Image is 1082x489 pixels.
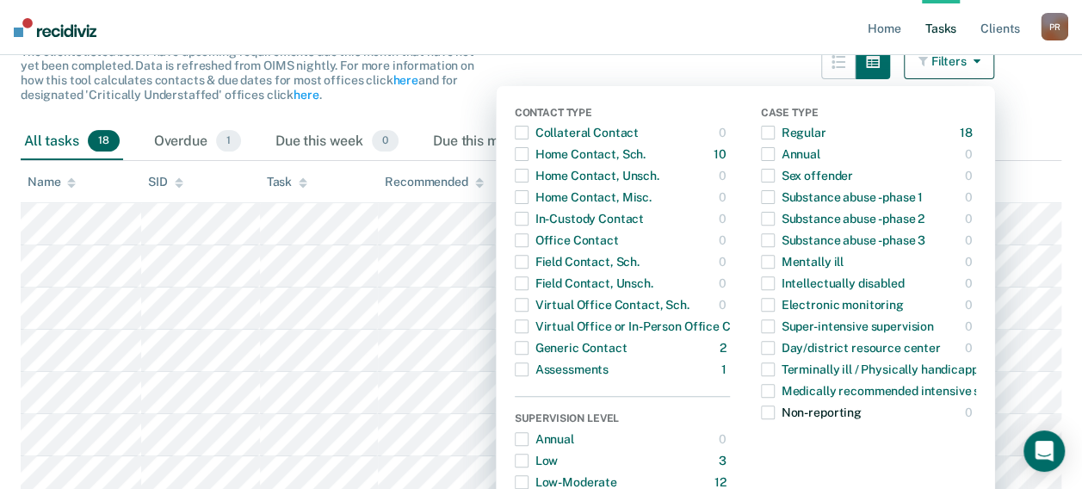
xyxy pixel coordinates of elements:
div: 0 [965,269,976,297]
div: Intellectually disabled [761,269,905,297]
div: Case Type [761,107,976,122]
div: 3 [719,447,730,474]
div: In-Custody Contact [515,205,644,232]
div: Mentally ill [761,248,844,275]
div: All tasks18 [21,123,123,161]
div: Contact Type [515,107,730,122]
span: 18 [88,130,120,152]
div: Due this month17 [430,123,570,161]
div: 0 [719,291,730,319]
div: SID [148,175,183,189]
div: Medically recommended intensive supervision [761,377,1037,405]
span: 0 [372,130,399,152]
div: Due this week0 [272,123,402,161]
div: Sex offender [761,162,853,189]
div: Substance abuse - phase 2 [761,205,925,232]
div: Open Intercom Messenger [1023,430,1065,472]
div: Annual [515,425,574,453]
button: PR [1041,13,1068,40]
div: P R [1041,13,1068,40]
a: here [393,73,417,87]
div: Task [267,175,307,189]
div: 0 [719,226,730,254]
div: Overdue1 [151,123,244,161]
div: 1 [721,356,730,383]
div: Day/district resource center [761,334,941,362]
div: Non-reporting [761,399,862,426]
div: Recommended [385,175,483,189]
div: 0 [965,313,976,340]
div: 10 [714,140,730,168]
a: here [294,88,318,102]
div: Office Contact [515,226,619,254]
div: 2 [720,334,730,362]
div: 0 [965,183,976,211]
div: 0 [965,205,976,232]
div: 0 [719,119,730,146]
div: 0 [719,248,730,275]
div: Home Contact, Misc. [515,183,652,211]
div: 0 [719,162,730,189]
img: Recidiviz [14,18,96,37]
div: Home Contact, Sch. [515,140,646,168]
div: 0 [965,291,976,319]
div: Generic Contact [515,334,628,362]
div: 0 [719,425,730,453]
div: 0 [719,269,730,297]
div: Assessments [515,356,609,383]
div: Home Contact, Unsch. [515,162,659,189]
div: Virtual Office Contact, Sch. [515,291,689,319]
div: Low [515,447,559,474]
div: 0 [965,140,976,168]
div: Substance abuse - phase 1 [761,183,924,211]
div: 0 [965,226,976,254]
div: Electronic monitoring [761,291,904,319]
div: Field Contact, Unsch. [515,269,653,297]
div: 0 [719,205,730,232]
div: Name [28,175,76,189]
div: Regular [761,119,826,146]
div: 0 [965,162,976,189]
span: The clients listed below have upcoming requirements due this month that have not yet been complet... [21,45,474,102]
div: 0 [965,334,976,362]
div: 0 [965,399,976,426]
div: Substance abuse - phase 3 [761,226,926,254]
div: Supervision Level [515,412,730,428]
div: Annual [761,140,820,168]
div: Collateral Contact [515,119,639,146]
div: Virtual Office or In-Person Office Contact [515,313,768,340]
div: Super-intensive supervision [761,313,934,340]
div: 0 [719,183,730,211]
div: Terminally ill / Physically handicapped [761,356,992,383]
span: 1 [216,130,241,152]
div: 18 [960,119,976,146]
button: Filters [904,45,995,79]
div: Field Contact, Sch. [515,248,640,275]
div: 0 [965,248,976,275]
